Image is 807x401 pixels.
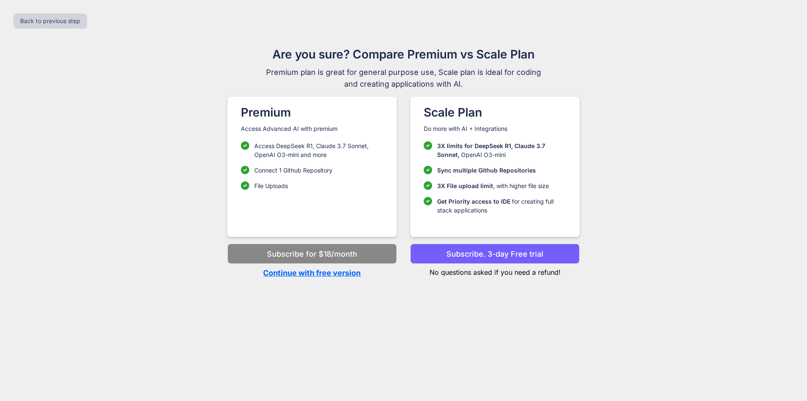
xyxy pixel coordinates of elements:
[227,244,397,264] button: Subscribe for $18/month
[410,244,580,264] button: Subscribe. 3-day Free trial
[437,142,545,158] span: 3X limits for DeepSeek R1, Claude 3.7 Sonnet,
[424,166,432,174] img: checklist
[262,66,545,90] span: Premium plan is great for general purpose use, Scale plan is ideal for coding and creating applic...
[241,125,383,133] p: Access Advanced AI with premium
[424,104,566,121] h1: Scale Plan
[437,141,566,159] p: OpenAI O3-mini
[241,104,383,121] h1: Premium
[241,141,249,150] img: checklist
[13,13,87,29] button: Back to previous step
[437,181,549,190] p: , with higher file size
[424,125,566,133] p: Do more with AI + Integrations
[424,181,432,190] img: checklist
[424,197,432,205] img: checklist
[437,197,566,215] p: for creating full stack applications
[410,264,580,277] p: No questions asked if you need a refund!
[437,182,493,189] span: 3X File upload limit
[254,181,288,190] p: File Uploads
[446,248,543,260] p: Subscribe. 3-day Free trial
[437,166,536,175] p: Sync multiple Github Repositories
[254,166,332,175] p: Connect 1 Github Repository
[241,166,249,174] img: checklist
[254,141,383,159] p: Access DeepSeek R1, Claude 3.7 Sonnet, OpenAI O3-mini and more
[227,267,397,279] p: Continue with free version
[424,141,432,150] img: checklist
[437,198,510,205] span: Get Priority access to IDE
[262,45,545,63] h1: Are you sure? Compare Premium vs Scale Plan
[267,248,357,260] p: Subscribe for $18/month
[241,181,249,190] img: checklist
